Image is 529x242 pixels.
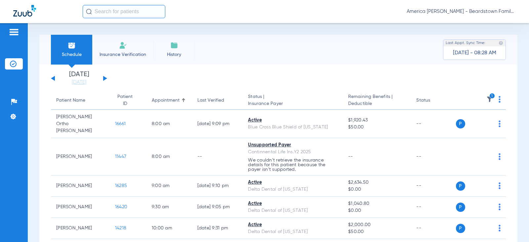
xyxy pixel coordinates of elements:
td: [DATE] 9:09 PM [192,110,243,138]
span: Insurance Payer [248,100,338,107]
td: [DATE] 9:05 PM [192,197,243,218]
td: -- [192,138,243,175]
th: Status [411,91,456,110]
div: Active [248,117,338,124]
input: Search for patients [83,5,165,18]
span: $50.00 [348,228,406,235]
td: 8:00 AM [146,138,192,175]
div: Patient Name [56,97,85,104]
img: Zuub Logo [13,5,36,17]
div: Continnental Life Ins.Y2 2025 [248,149,338,156]
span: P [456,181,465,191]
img: Search Icon [86,9,92,15]
td: -- [411,110,456,138]
img: group-dot-blue.svg [499,96,501,103]
span: -- [348,154,353,159]
div: Delta Dental of [US_STATE] [248,186,338,193]
span: 11447 [115,154,126,159]
td: 10:00 AM [146,218,192,239]
td: -- [411,197,456,218]
span: P [456,203,465,212]
td: -- [411,138,456,175]
div: Last Verified [197,97,238,104]
td: [DATE] 9:31 PM [192,218,243,239]
span: 16661 [115,121,126,126]
span: Schedule [56,51,87,58]
img: hamburger-icon [9,28,19,36]
td: [PERSON_NAME] [51,138,110,175]
img: group-dot-blue.svg [499,121,501,127]
img: Manual Insurance Verification [119,41,127,49]
div: Active [248,179,338,186]
div: Delta Dental of [US_STATE] [248,228,338,235]
span: 16285 [115,183,127,188]
div: Delta Dental of [US_STATE] [248,207,338,214]
td: [PERSON_NAME] Ortho [PERSON_NAME] [51,110,110,138]
span: $2,000.00 [348,221,406,228]
div: Active [248,221,338,228]
td: [PERSON_NAME] [51,218,110,239]
div: Last Verified [197,97,224,104]
span: History [158,51,190,58]
div: Unsupported Payer [248,142,338,149]
th: Remaining Benefits | [343,91,411,110]
i: 1 [489,93,495,99]
td: [PERSON_NAME] [51,175,110,197]
img: Schedule [68,41,76,49]
div: Patient ID [115,93,141,107]
img: filter.svg [486,96,493,103]
td: 8:00 AM [146,110,192,138]
th: Status | [243,91,343,110]
span: P [456,119,465,128]
td: [PERSON_NAME] [51,197,110,218]
span: Deductible [348,100,406,107]
img: last sync help info [499,41,503,45]
span: [DATE] - 08:28 AM [453,50,496,56]
div: Active [248,200,338,207]
span: P [456,224,465,233]
span: Insurance Verification [97,51,148,58]
span: $1,920.43 [348,117,406,124]
span: $1,040.80 [348,200,406,207]
span: $0.00 [348,186,406,193]
div: Appointment [152,97,187,104]
a: [DATE] [59,79,99,86]
span: $50.00 [348,124,406,131]
div: Patient ID [115,93,135,107]
span: $2,634.50 [348,179,406,186]
td: -- [411,175,456,197]
img: History [170,41,178,49]
li: [DATE] [59,71,99,86]
span: $0.00 [348,207,406,214]
span: 16420 [115,205,127,209]
td: 9:00 AM [146,175,192,197]
span: 14218 [115,226,126,230]
td: -- [411,218,456,239]
img: group-dot-blue.svg [499,204,501,210]
div: Blue Cross Blue Shield of [US_STATE] [248,124,338,131]
td: [DATE] 9:10 PM [192,175,243,197]
img: group-dot-blue.svg [499,225,501,231]
span: America [PERSON_NAME] - Beardstown Family Dental [407,8,516,15]
img: group-dot-blue.svg [499,182,501,189]
span: Last Appt. Sync Time: [446,40,485,46]
div: Appointment [152,97,180,104]
p: We couldn’t retrieve the insurance details for this patient because the payer isn’t supported. [248,158,338,172]
div: Patient Name [56,97,104,104]
td: 9:30 AM [146,197,192,218]
img: group-dot-blue.svg [499,153,501,160]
